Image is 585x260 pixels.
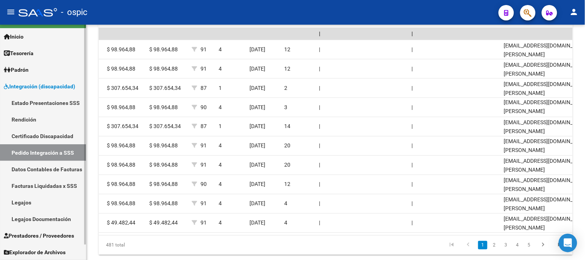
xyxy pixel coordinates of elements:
span: | [319,143,320,149]
span: | [319,85,320,91]
span: 91 [201,162,207,168]
span: 12 [284,181,290,187]
span: $ 98.964,88 [107,201,135,207]
span: $ 98.964,88 [149,104,178,110]
span: | [411,220,413,226]
span: | [411,30,413,37]
span: Inicio [4,32,24,41]
span: 4 [219,66,222,72]
a: go to next page [536,241,551,250]
a: 4 [513,241,522,250]
span: | [319,30,320,37]
span: | [411,46,413,52]
span: $ 307.654,34 [149,123,181,130]
span: [DATE] [250,46,265,52]
span: $ 49.482,44 [149,220,178,226]
span: 20 [284,162,290,168]
span: | [411,104,413,110]
span: 1 [219,123,222,130]
span: 4 [219,181,222,187]
span: | [411,85,413,91]
span: 4 [219,46,222,52]
span: [DATE] [250,123,265,130]
span: | [319,220,320,226]
span: 4 [219,162,222,168]
span: 4 [284,201,287,207]
span: $ 307.654,34 [107,123,138,130]
a: 3 [501,241,511,250]
span: $ 98.964,88 [107,181,135,187]
div: Open Intercom Messenger [559,234,577,252]
div: 481 total [99,236,192,255]
span: | [319,66,320,72]
span: 20 [284,143,290,149]
span: | [319,123,320,130]
span: $ 98.964,88 [107,66,135,72]
span: 90 [201,181,207,187]
a: 2 [490,241,499,250]
a: go to previous page [461,241,476,250]
span: | [319,201,320,207]
span: | [319,162,320,168]
span: 91 [201,220,207,226]
span: $ 98.964,88 [107,104,135,110]
span: [DATE] [250,162,265,168]
span: $ 98.964,88 [149,162,178,168]
span: 4 [219,220,222,226]
mat-icon: menu [6,7,15,17]
span: | [319,181,320,187]
span: 90 [201,104,207,110]
span: | [319,104,320,110]
span: 91 [201,201,207,207]
span: [DATE] [250,181,265,187]
span: 1 [219,85,222,91]
span: 12 [284,66,290,72]
span: | [411,66,413,72]
span: 87 [201,85,207,91]
span: | [411,162,413,168]
span: 3 [284,104,287,110]
span: 4 [284,220,287,226]
span: [DATE] [250,66,265,72]
li: page 5 [523,239,535,252]
a: go to last page [553,241,568,250]
li: page 2 [489,239,500,252]
span: [DATE] [250,85,265,91]
span: 12 [284,46,290,52]
span: $ 98.964,88 [149,66,178,72]
span: Tesorería [4,49,34,57]
span: 87 [201,123,207,130]
span: Padrón [4,66,29,74]
span: [DATE] [250,104,265,110]
span: [DATE] [250,220,265,226]
span: 91 [201,46,207,52]
span: [DATE] [250,143,265,149]
a: 1 [478,241,487,250]
li: page 3 [500,239,512,252]
span: 2 [284,85,287,91]
mat-icon: person [570,7,579,17]
span: - ospic [61,4,88,21]
span: 91 [201,66,207,72]
a: go to first page [444,241,459,250]
span: Prestadores / Proveedores [4,231,74,240]
li: page 4 [512,239,523,252]
span: $ 98.964,88 [149,201,178,207]
span: Explorador de Archivos [4,248,66,257]
span: | [411,201,413,207]
span: 4 [219,201,222,207]
span: | [411,143,413,149]
span: $ 98.964,88 [149,143,178,149]
li: page 1 [477,239,489,252]
a: 5 [524,241,534,250]
span: 91 [201,143,207,149]
span: | [319,46,320,52]
span: $ 98.964,88 [149,181,178,187]
span: $ 98.964,88 [107,46,135,52]
span: $ 307.654,34 [107,85,138,91]
span: $ 307.654,34 [149,85,181,91]
span: | [411,181,413,187]
span: 14 [284,123,290,130]
span: 4 [219,143,222,149]
span: $ 98.964,88 [107,143,135,149]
